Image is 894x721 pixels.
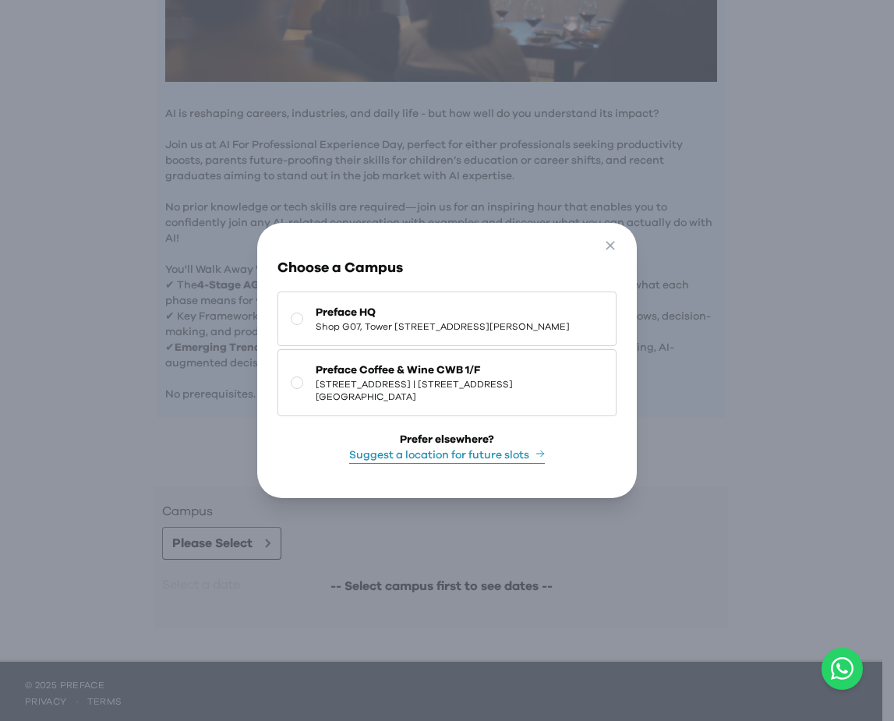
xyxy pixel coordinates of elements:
button: Preface HQShop G07, Tower [STREET_ADDRESS][PERSON_NAME] [277,292,617,346]
div: Prefer elsewhere? [400,432,494,447]
button: Preface Coffee & Wine CWB 1/F[STREET_ADDRESS] | [STREET_ADDRESS][GEOGRAPHIC_DATA] [277,349,617,416]
button: Suggest a location for future slots [349,447,545,464]
span: [STREET_ADDRESS] | [STREET_ADDRESS][GEOGRAPHIC_DATA] [316,378,603,403]
span: Preface Coffee & Wine CWB 1/F [316,362,603,378]
span: Preface HQ [316,305,570,320]
h3: Choose a Campus [277,257,617,279]
span: Shop G07, Tower [STREET_ADDRESS][PERSON_NAME] [316,320,570,333]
